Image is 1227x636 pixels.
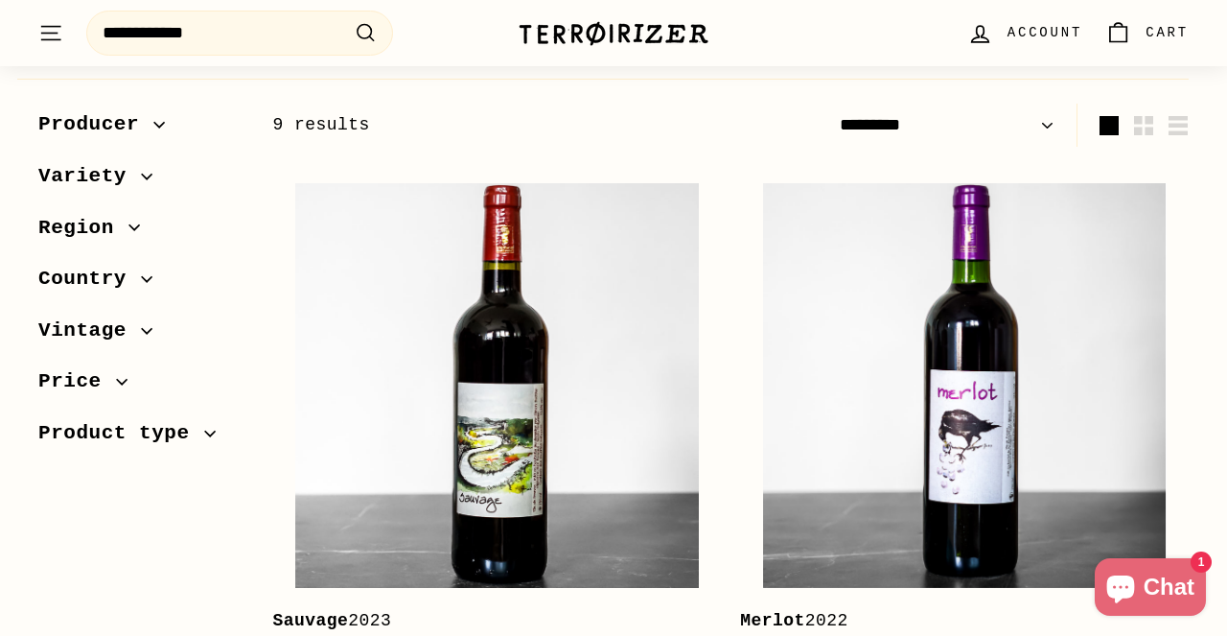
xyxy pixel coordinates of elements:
[38,263,141,295] span: Country
[38,207,242,259] button: Region
[38,417,204,450] span: Product type
[38,412,242,464] button: Product type
[38,155,242,207] button: Variety
[38,108,153,141] span: Producer
[740,611,805,630] b: Merlot
[38,361,242,412] button: Price
[272,611,348,630] b: Sauvage
[38,212,128,245] span: Region
[272,111,730,139] div: 9 results
[956,5,1094,61] a: Account
[740,607,1169,635] div: 2022
[272,607,702,635] div: 2023
[38,258,242,310] button: Country
[38,160,141,193] span: Variety
[1146,22,1189,43] span: Cart
[38,315,141,347] span: Vintage
[1007,22,1082,43] span: Account
[38,310,242,362] button: Vintage
[1089,558,1212,621] inbox-online-store-chat: Shopify online store chat
[38,104,242,155] button: Producer
[1094,5,1200,61] a: Cart
[38,365,116,398] span: Price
